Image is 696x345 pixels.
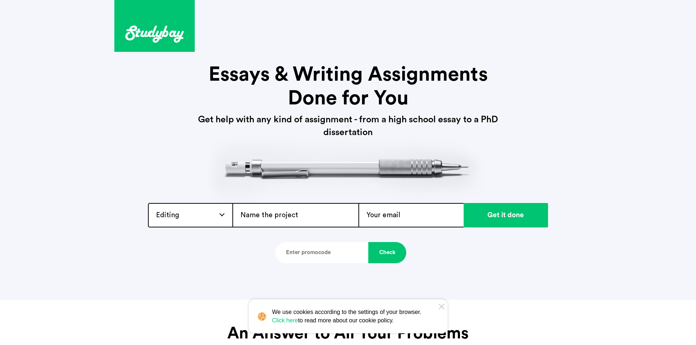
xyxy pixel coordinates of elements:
[232,203,359,227] input: Name the project
[464,203,548,227] input: Get it done
[156,211,179,219] span: Editing
[272,317,298,325] a: Click here
[173,113,524,139] h3: Get help with any kind of assignment - from a high school essay to a PhD dissertation
[275,242,368,263] input: Enter promocode
[358,203,464,227] input: Your email
[272,308,427,325] span: We use cookies according to the settings of your browser. to read more about our cookie policy.
[125,26,184,43] img: logo.svg
[368,242,406,263] button: Check
[184,63,513,110] h1: Essays & Writing Assignments Done for You
[208,139,488,203] img: header-pict.png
